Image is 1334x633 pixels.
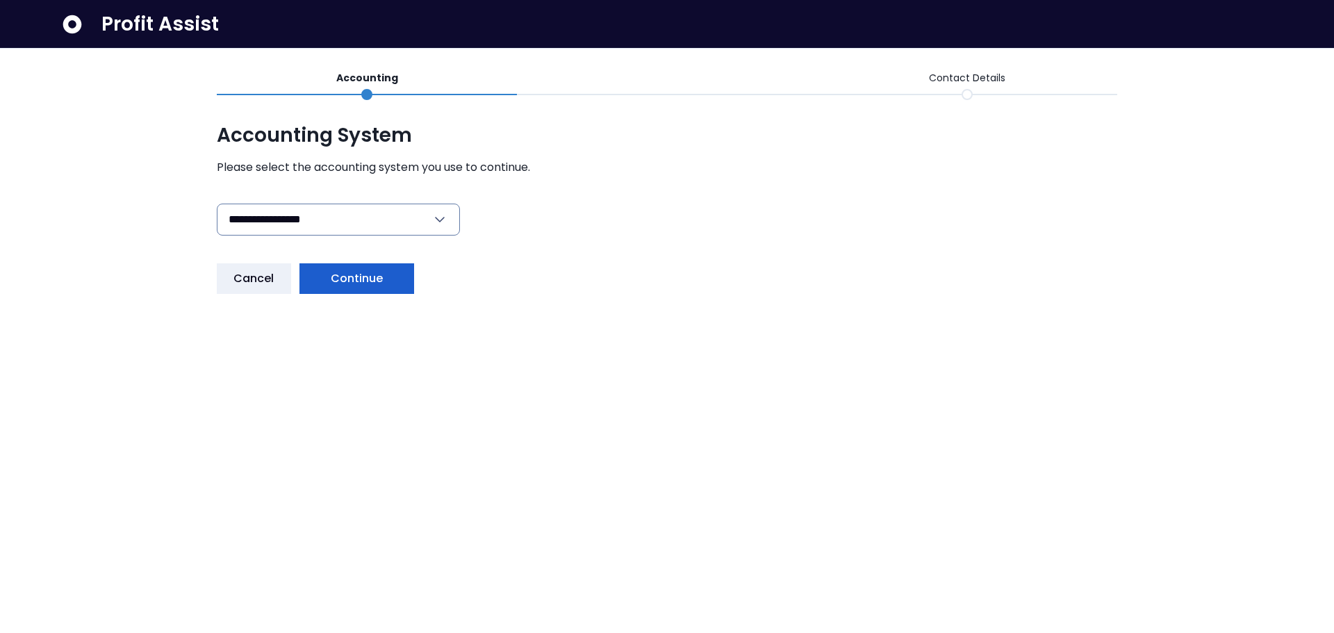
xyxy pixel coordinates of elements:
p: Accounting [336,71,398,85]
p: Contact Details [929,71,1005,85]
span: Please select the accounting system you use to continue. [217,159,1117,176]
button: Continue [299,263,415,294]
span: Profit Assist [101,12,219,37]
span: Cancel [233,270,274,287]
span: Accounting System [217,123,1117,148]
span: Continue [331,270,384,287]
button: Cancel [217,263,291,294]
